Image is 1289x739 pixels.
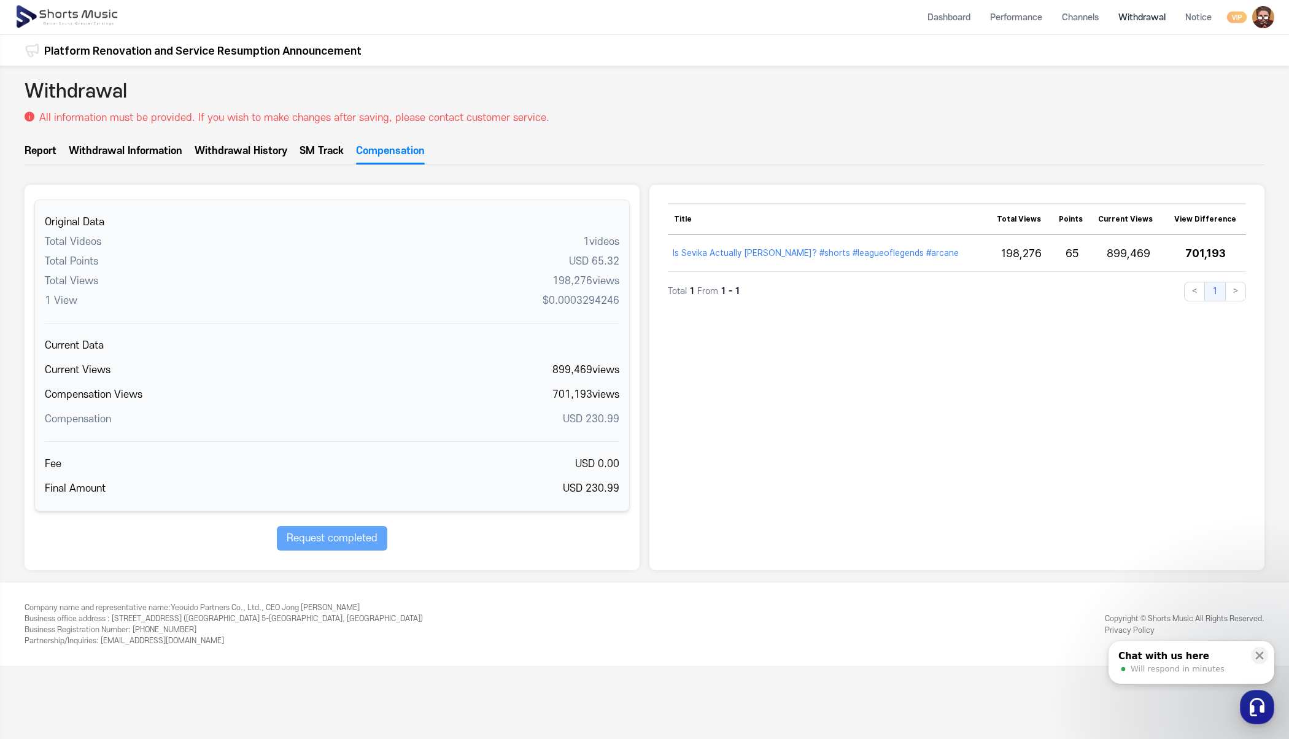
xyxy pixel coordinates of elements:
span: Total Views [45,274,98,288]
span: Original Data [45,215,619,230]
td: 198,276 [991,234,1052,271]
a: Platform Renovation and Service Resumption Announcement [44,42,362,59]
a: Report [25,144,56,164]
a: Channels [1052,1,1109,34]
a: Privacy Policy [1105,625,1155,634]
span: 899,469 views [552,363,619,377]
a: Performance [980,1,1052,34]
a: Compensation [356,144,425,164]
span: Compensation Views [45,387,142,402]
span: Total Points [45,254,98,269]
td: 65 [1053,234,1092,271]
span: 1 videos [583,234,619,249]
p: All information must be provided. If you wish to make changes after saving, please contact custom... [39,110,549,125]
span: 198,276 views [552,274,619,288]
div: Yeouido Partners Co., Ltd., CEO Jong [PERSON_NAME] [STREET_ADDRESS] ([GEOGRAPHIC_DATA] 5-[GEOGRAP... [25,602,423,646]
img: vip [1226,11,1247,23]
span: USD 65.32 [569,256,619,267]
nav: Table navigation [668,272,1246,301]
img: 사용자 이미지 [1252,6,1274,28]
a: Home [4,389,81,420]
span: Current Data [45,340,104,351]
span: USD 230.99 [563,483,619,494]
span: 1 - 1 [721,285,740,298]
a: SM Track [300,144,344,164]
span: Company name and representative name : [25,603,171,612]
th: View Difference [1165,204,1246,234]
th: Title [668,204,991,234]
img: 설명 아이콘 [25,112,34,122]
span: $ 0.0003294246 [543,293,619,308]
p: Total From [668,285,740,298]
span: Messages [102,408,138,418]
span: Fee [45,457,61,471]
span: Compensation [45,412,111,427]
a: Messages [81,389,158,420]
span: Final Amount [45,481,106,496]
span: Business office address : [25,614,110,623]
button: > [1225,282,1246,301]
span: 1 View [45,293,77,308]
a: Settings [158,389,236,420]
img: 알림 아이콘 [25,43,39,58]
a: Is Sevika Actually [PERSON_NAME]? #shorts #leagueoflegends #arcane [673,247,959,259]
button: Request completed [277,526,387,551]
button: 1 [1204,282,1226,301]
span: USD 230.99 [563,414,619,425]
a: Withdrawal History [195,144,287,164]
a: Notice [1175,1,1221,34]
th: Total Views [991,204,1052,234]
th: Current Views [1092,204,1165,234]
td: 701,193 [1165,234,1246,271]
td: 899,469 [1092,234,1165,271]
span: Home [31,408,53,417]
th: Points [1053,204,1092,234]
span: Current Views [45,363,110,377]
div: Copyright © Shorts Music All Rights Reserved. [1105,613,1264,636]
span: Total Videos [45,234,101,249]
a: Withdrawal [1109,1,1175,34]
a: Withdrawal Information [69,144,182,164]
a: Dashboard [918,1,980,34]
button: < [1184,282,1205,301]
h2: Withdrawal [25,78,127,106]
span: 701,193 views [552,387,619,402]
span: Settings [182,408,212,417]
span: USD 0.00 [575,458,619,470]
span: 1 [689,285,695,298]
